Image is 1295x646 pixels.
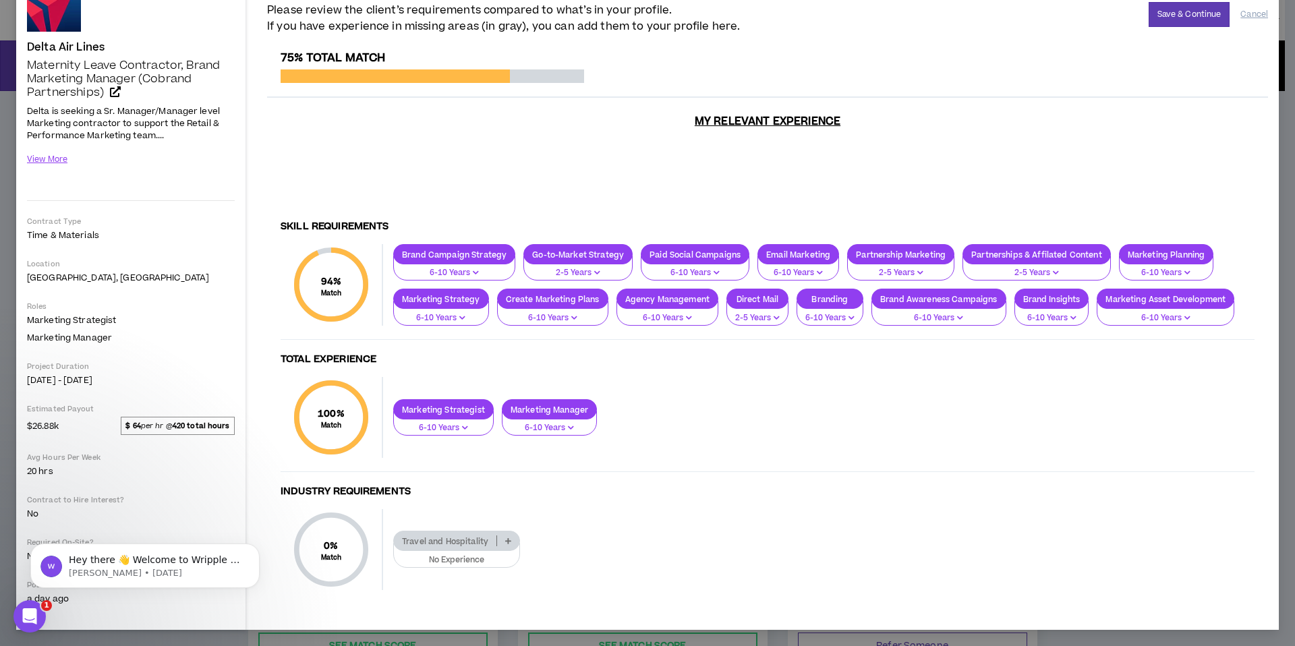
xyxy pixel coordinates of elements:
[27,465,235,477] p: 20 hrs
[1240,3,1268,26] button: Cancel
[766,267,830,279] p: 6-10 Years
[321,539,342,553] span: 0 %
[27,314,116,326] span: Marketing Strategist
[847,256,954,281] button: 2-5 Years
[27,332,112,344] span: Marketing Manager
[267,2,740,34] span: Please review the client’s requirements compared to what’s in your profile. If you have experienc...
[641,249,749,260] p: Paid Social Campaigns
[650,267,741,279] p: 6-10 Years
[173,421,230,431] strong: 420 total hours
[281,221,1255,233] h4: Skill Requirements
[394,249,515,260] p: Brand Campaign Strategy
[321,289,342,298] small: Match
[27,272,235,284] p: [GEOGRAPHIC_DATA], [GEOGRAPHIC_DATA]
[27,301,235,312] p: Roles
[506,312,600,324] p: 6-10 Years
[27,404,235,414] p: Estimated Payout
[1015,294,1089,304] p: Brand Insights
[402,554,511,566] p: No Experience
[402,422,485,434] p: 6-10 Years
[497,301,608,326] button: 6-10 Years
[393,301,489,326] button: 6-10 Years
[1128,267,1205,279] p: 6-10 Years
[27,216,235,227] p: Contract Type
[805,312,855,324] p: 6-10 Years
[125,421,140,431] strong: $ 64
[1023,312,1081,324] p: 6-10 Years
[394,294,488,304] p: Marketing Strategy
[318,421,345,430] small: Match
[394,536,496,546] p: Travel and Hospitality
[616,301,718,326] button: 6-10 Years
[797,294,863,304] p: Branding
[848,249,954,260] p: Partnership Marketing
[963,249,1110,260] p: Partnerships & Affilated Content
[394,405,493,415] p: Marketing Strategist
[498,294,608,304] p: Create Marketing Plans
[880,312,998,324] p: 6-10 Years
[856,267,946,279] p: 2-5 Years
[532,267,624,279] p: 2-5 Years
[27,148,67,171] button: View More
[617,294,718,304] p: Agency Management
[27,374,235,386] p: [DATE] - [DATE]
[511,422,588,434] p: 6-10 Years
[321,274,342,289] span: 94 %
[393,256,515,281] button: 6-10 Years
[726,301,788,326] button: 2-5 Years
[625,312,710,324] p: 6-10 Years
[1149,2,1230,27] button: Save & Continue
[121,417,235,434] span: per hr @
[27,104,235,142] p: Delta is seeking a Sr. Manager/Manager level Marketing contractor to support the Retail & Perform...
[27,495,235,505] p: Contract to Hire Interest?
[502,411,597,436] button: 6-10 Years
[27,452,235,463] p: Avg Hours Per Week
[1120,249,1213,260] p: Marketing Planning
[27,361,235,372] p: Project Duration
[281,353,1255,366] h4: Total Experience
[402,312,480,324] p: 6-10 Years
[27,41,105,53] h4: Delta Air Lines
[1014,301,1089,326] button: 6-10 Years
[872,294,1006,304] p: Brand Awareness Campaigns
[524,249,632,260] p: Go-to-Market Strategy
[267,115,1268,207] h3: My Relevant Experience
[1097,294,1234,304] p: Marketing Asset Development
[41,600,52,611] span: 1
[1119,256,1214,281] button: 6-10 Years
[971,267,1101,279] p: 2-5 Years
[393,543,520,568] button: No Experience
[727,294,788,304] p: Direct Mail
[1097,301,1234,326] button: 6-10 Years
[393,411,494,436] button: 6-10 Years
[758,249,838,260] p: Email Marketing
[757,256,839,281] button: 6-10 Years
[13,600,46,633] iframe: Intercom live chat
[871,301,1006,326] button: 6-10 Years
[281,50,385,66] span: 75% Total Match
[27,229,235,241] p: Time & Materials
[27,59,235,99] a: Maternity Leave Contractor, Brand Marketing Manager (Cobrand Partnerships)
[523,256,633,281] button: 2-5 Years
[1105,312,1226,324] p: 6-10 Years
[502,405,596,415] p: Marketing Manager
[318,407,345,421] span: 100 %
[27,417,59,434] span: $26.88k
[735,312,780,324] p: 2-5 Years
[27,259,235,269] p: Location
[641,256,749,281] button: 6-10 Years
[27,57,220,100] span: Maternity Leave Contractor, Brand Marketing Manager (Cobrand Partnerships)
[321,553,342,562] small: Match
[962,256,1110,281] button: 2-5 Years
[10,515,280,610] iframe: Intercom notifications message
[797,301,863,326] button: 6-10 Years
[402,267,507,279] p: 6-10 Years
[281,486,1255,498] h4: Industry Requirements
[27,508,235,520] p: No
